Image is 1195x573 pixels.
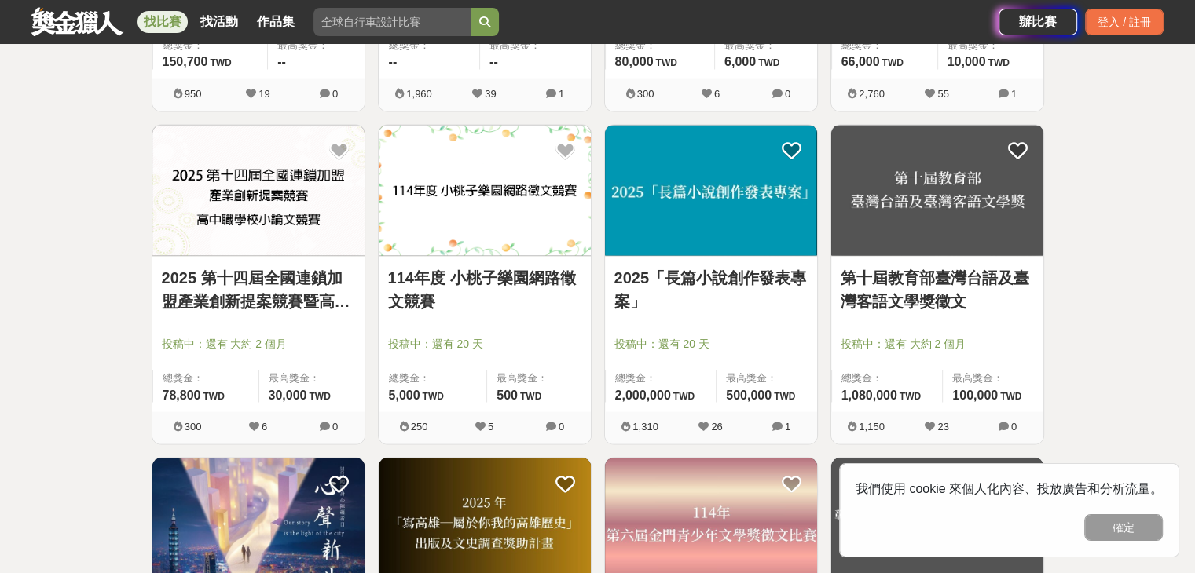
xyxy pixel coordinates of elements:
[163,38,258,53] span: 總獎金：
[948,55,986,68] span: 10,000
[758,57,779,68] span: TWD
[615,55,654,68] span: 80,000
[194,11,244,33] a: 找活動
[388,336,581,352] span: 投稿中：還有 20 天
[277,55,286,68] span: --
[726,389,772,402] span: 500,000
[559,421,564,432] span: 0
[423,391,444,402] span: TWD
[614,336,808,352] span: 投稿中：還有 20 天
[258,88,269,100] span: 19
[615,389,671,402] span: 2,000,000
[948,38,1034,53] span: 最高獎金：
[614,266,808,313] a: 2025「長篇小說創作發表專案」
[332,421,338,432] span: 0
[831,126,1043,257] img: Cover Image
[277,38,354,53] span: 最高獎金：
[785,88,790,100] span: 0
[389,370,478,386] span: 總獎金：
[162,336,355,352] span: 投稿中：還有 大約 2 個月
[1011,421,1017,432] span: 0
[313,8,471,36] input: 全球自行車設計比賽
[269,389,307,402] span: 30,000
[163,55,208,68] span: 150,700
[262,421,267,432] span: 6
[152,126,365,257] img: Cover Image
[185,88,202,100] span: 950
[185,421,202,432] span: 300
[388,266,581,313] a: 114年度 小桃子樂園網路徵文競賽
[485,88,496,100] span: 39
[1000,391,1021,402] span: TWD
[489,55,498,68] span: --
[163,370,249,386] span: 總獎金：
[988,57,1009,68] span: TWD
[1085,9,1164,35] div: 登入 / 註冊
[882,57,903,68] span: TWD
[615,38,705,53] span: 總獎金：
[379,126,591,257] a: Cover Image
[489,38,581,53] span: 最高獎金：
[379,126,591,257] img: Cover Image
[637,88,654,100] span: 300
[162,266,355,313] a: 2025 第十四屆全國連鎖加盟產業創新提案競賽暨高中職學校小論文競賽
[856,482,1163,495] span: 我們使用 cookie 來個人化內容、投放廣告和分析流量。
[714,88,720,100] span: 6
[1084,514,1163,541] button: 確定
[841,266,1034,313] a: 第十屆教育部臺灣台語及臺灣客語文學獎徵文
[389,38,471,53] span: 總獎金：
[152,126,365,257] a: Cover Image
[605,126,817,257] img: Cover Image
[251,11,301,33] a: 作品集
[389,55,398,68] span: --
[332,88,338,100] span: 0
[389,389,420,402] span: 5,000
[841,38,928,53] span: 總獎金：
[726,370,807,386] span: 最高獎金：
[937,421,948,432] span: 23
[411,421,428,432] span: 250
[999,9,1077,35] a: 辦比賽
[859,88,885,100] span: 2,760
[497,389,518,402] span: 500
[724,55,756,68] span: 6,000
[269,370,355,386] span: 最高獎金：
[841,370,933,386] span: 總獎金：
[673,391,695,402] span: TWD
[309,391,330,402] span: TWD
[559,88,564,100] span: 1
[497,370,581,386] span: 最高獎金：
[952,389,998,402] span: 100,000
[655,57,676,68] span: TWD
[632,421,658,432] span: 1,310
[774,391,795,402] span: TWD
[605,126,817,257] a: Cover Image
[952,370,1033,386] span: 最高獎金：
[841,336,1034,352] span: 投稿中：還有 大約 2 個月
[831,126,1043,257] a: Cover Image
[615,370,707,386] span: 總獎金：
[406,88,432,100] span: 1,960
[137,11,188,33] a: 找比賽
[724,38,808,53] span: 最高獎金：
[520,391,541,402] span: TWD
[203,391,224,402] span: TWD
[900,391,921,402] span: TWD
[1011,88,1017,100] span: 1
[711,421,722,432] span: 26
[937,88,948,100] span: 55
[163,389,201,402] span: 78,800
[488,421,493,432] span: 5
[785,421,790,432] span: 1
[859,421,885,432] span: 1,150
[210,57,231,68] span: TWD
[841,389,897,402] span: 1,080,000
[841,55,880,68] span: 66,000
